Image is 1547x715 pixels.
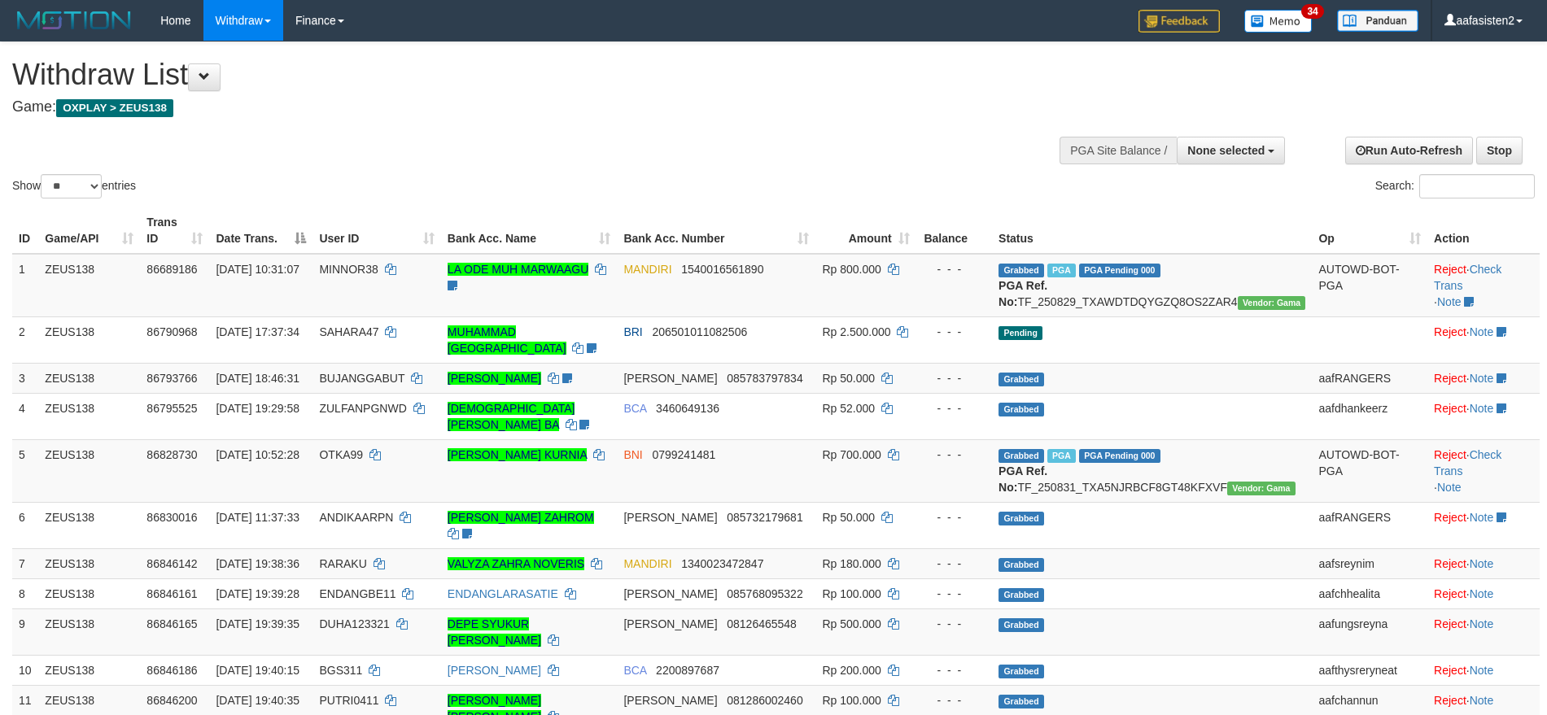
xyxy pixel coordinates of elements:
span: 86830016 [146,511,197,524]
td: ZEUS138 [38,254,140,317]
td: 8 [12,578,38,608]
span: [DATE] 18:46:31 [216,372,299,385]
td: · [1427,548,1540,578]
span: Copy 085768095322 to clipboard [727,587,802,600]
span: PGA Pending [1079,449,1160,463]
span: Copy 1340023472847 to clipboard [681,557,763,570]
span: Grabbed [999,695,1044,708]
td: aafdhankeerz [1312,393,1427,439]
a: LA ODE MUH MARWAAGU [448,263,588,276]
span: MANDIRI [623,263,671,276]
span: OXPLAY > ZEUS138 [56,99,173,117]
a: Reject [1434,664,1466,677]
td: 6 [12,502,38,548]
span: Rp 50.000 [822,511,875,524]
span: None selected [1187,144,1265,157]
span: Vendor URL: https://trx31.1velocity.biz [1238,296,1306,310]
span: DUHA123321 [319,617,389,630]
td: TF_250829_TXAWDTDQYGZQ8OS2ZAR4 [992,254,1312,317]
img: Feedback.jpg [1138,10,1220,33]
a: Stop [1476,137,1523,164]
span: BNI [623,448,642,461]
th: Status [992,207,1312,254]
span: 86828730 [146,448,197,461]
td: ZEUS138 [38,578,140,608]
span: [DATE] 19:38:36 [216,557,299,570]
a: [PERSON_NAME] [448,664,541,677]
span: [PERSON_NAME] [623,372,717,385]
a: ENDANGLARASATIE [448,587,558,600]
a: Note [1470,694,1494,707]
th: Action [1427,207,1540,254]
span: ANDIKAARPN [319,511,393,524]
td: aafungsreyna [1312,608,1427,655]
th: Op: activate to sort column ascending [1312,207,1427,254]
span: Copy 0799241481 to clipboard [652,448,715,461]
td: ZEUS138 [38,548,140,578]
td: · [1427,316,1540,363]
span: Rp 500.000 [822,617,881,630]
span: Copy 206501011082506 to clipboard [652,325,747,338]
span: Grabbed [999,618,1044,632]
div: - - - [923,556,985,572]
th: ID [12,207,38,254]
span: Copy 3460649136 to clipboard [656,402,719,415]
span: [DATE] 19:40:15 [216,664,299,677]
span: Grabbed [999,449,1044,463]
img: MOTION_logo.png [12,8,136,33]
span: Vendor URL: https://trx31.1velocity.biz [1227,482,1296,495]
th: Bank Acc. Number: activate to sort column ascending [617,207,815,254]
a: Reject [1434,694,1466,707]
span: BUJANGGABUT [319,372,404,385]
select: Showentries [41,174,102,198]
td: ZEUS138 [38,393,140,439]
span: Rp 100.000 [822,694,881,707]
td: 9 [12,608,38,655]
span: [DATE] 19:39:28 [216,587,299,600]
b: PGA Ref. No: [999,464,1047,494]
a: Note [1470,402,1494,415]
label: Show entries [12,174,136,198]
a: Note [1470,372,1494,385]
span: MANDIRI [623,557,671,570]
span: BCA [623,664,646,677]
span: Copy 08126465548 to clipboard [727,617,797,630]
td: aafRANGERS [1312,502,1427,548]
td: AUTOWD-BOT-PGA [1312,439,1427,502]
span: Grabbed [999,512,1044,525]
span: Rp 100.000 [822,587,881,600]
td: ZEUS138 [38,608,140,655]
a: MUHAMMAD [GEOGRAPHIC_DATA] [448,325,566,355]
a: Note [1470,587,1494,600]
a: DEPE SYUKUR [PERSON_NAME] [448,617,541,647]
a: Note [1470,325,1494,338]
h1: Withdraw List [12,59,1015,91]
td: ZEUS138 [38,439,140,502]
span: Grabbed [999,588,1044,602]
div: - - - [923,370,985,386]
a: Note [1437,481,1462,494]
span: [DATE] 17:37:34 [216,325,299,338]
th: Trans ID: activate to sort column ascending [140,207,209,254]
h4: Game: [12,99,1015,116]
span: [DATE] 10:31:07 [216,263,299,276]
th: Game/API: activate to sort column ascending [38,207,140,254]
td: 3 [12,363,38,393]
span: 86689186 [146,263,197,276]
span: [DATE] 11:37:33 [216,511,299,524]
span: [DATE] 19:40:35 [216,694,299,707]
a: [PERSON_NAME] ZAHROM [448,511,594,524]
th: Date Trans.: activate to sort column descending [209,207,312,254]
a: Reject [1434,263,1466,276]
span: MINNOR38 [319,263,378,276]
a: [PERSON_NAME] KURNIA [448,448,587,461]
a: Note [1470,557,1494,570]
span: ZULFANPGNWD [319,402,406,415]
span: 86846161 [146,587,197,600]
span: Copy 081286002460 to clipboard [727,694,802,707]
span: [DATE] 19:39:35 [216,617,299,630]
a: Reject [1434,587,1466,600]
a: Reject [1434,617,1466,630]
span: 86795525 [146,402,197,415]
th: User ID: activate to sort column ascending [312,207,440,254]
